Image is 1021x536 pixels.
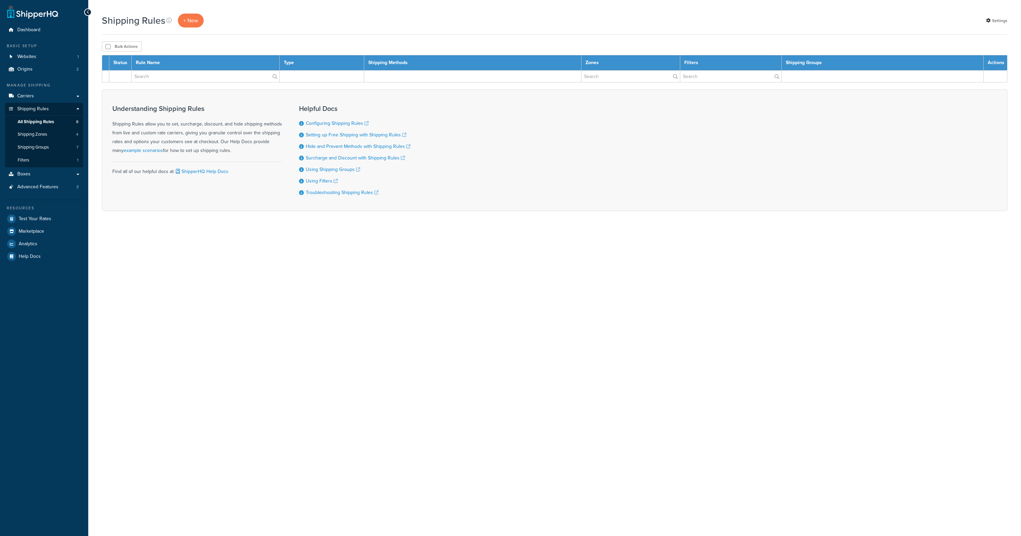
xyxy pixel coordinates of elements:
[5,168,83,180] a: Boxes
[112,105,282,112] h3: Understanding Shipping Rules
[132,55,280,71] th: Rule Name
[299,105,410,112] h3: Helpful Docs
[132,71,279,82] input: Search
[19,254,41,260] span: Help Docs
[19,241,37,247] span: Analytics
[109,55,132,71] th: Status
[5,51,83,63] a: Websites 1
[19,229,44,234] span: Marketplace
[5,90,83,102] a: Carriers
[102,14,165,27] h1: Shipping Rules
[102,41,142,52] button: Bulk Actions
[306,131,406,138] a: Setting up Free Shipping with Shipping Rules
[76,66,79,72] span: 2
[5,63,83,76] a: Origins 2
[5,154,83,167] a: Filters 1
[306,177,338,185] a: Using Filters
[76,119,78,125] span: 8
[5,205,83,211] div: Resources
[782,55,984,71] th: Shipping Groups
[5,141,83,154] a: Shipping Groups 7
[77,54,79,60] span: 1
[17,106,49,112] span: Shipping Rules
[18,145,49,150] span: Shipping Groups
[174,168,228,175] a: ShipperHQ Help Docs
[5,141,83,154] li: Shipping Groups
[5,116,83,128] li: All Shipping Rules
[183,17,198,24] span: + New
[18,132,47,137] span: Shipping Zones
[17,184,58,190] span: Advanced Features
[76,184,79,190] span: 3
[364,55,581,71] th: Shipping Methods
[5,103,83,167] li: Shipping Rules
[680,55,782,71] th: Filters
[5,225,83,237] a: Marketplace
[17,66,33,72] span: Origins
[17,93,34,99] span: Carriers
[279,55,364,71] th: Type
[680,71,782,82] input: Search
[17,27,40,33] span: Dashboard
[18,157,29,163] span: Filters
[5,181,83,193] a: Advanced Features 3
[178,14,204,27] a: + New
[112,105,282,155] div: Shipping Rules allow you to set, surcharge, discount, and hide shipping methods from live and cus...
[19,216,51,222] span: Test Your Rates
[112,162,282,176] div: Find all of our helpful docs at:
[306,154,405,161] a: Surcharge and Discount with Shipping Rules
[77,157,78,163] span: 1
[5,63,83,76] li: Origins
[581,55,680,71] th: Zones
[5,213,83,225] a: Test Your Rates
[5,154,83,167] li: Filters
[581,71,680,82] input: Search
[986,16,1007,25] a: Settings
[306,143,410,150] a: Hide and Prevent Methods with Shipping Rules
[5,128,83,141] a: Shipping Zones 4
[5,181,83,193] li: Advanced Features
[306,189,378,196] a: Troubleshooting Shipping Rules
[17,54,36,60] span: Websites
[5,43,83,49] div: Basic Setup
[5,51,83,63] li: Websites
[306,166,360,173] a: Using Shipping Groups
[5,82,83,88] div: Manage Shipping
[5,116,83,128] a: All Shipping Rules 8
[984,55,1007,71] th: Actions
[124,147,163,154] a: example scenarios
[18,119,54,125] span: All Shipping Rules
[5,24,83,36] a: Dashboard
[5,250,83,263] a: Help Docs
[5,128,83,141] li: Shipping Zones
[5,103,83,115] a: Shipping Rules
[306,120,369,127] a: Configuring Shipping Rules
[76,145,78,150] span: 7
[17,171,31,177] span: Boxes
[76,132,78,137] span: 4
[7,5,58,19] a: ShipperHQ Home
[5,238,83,250] a: Analytics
